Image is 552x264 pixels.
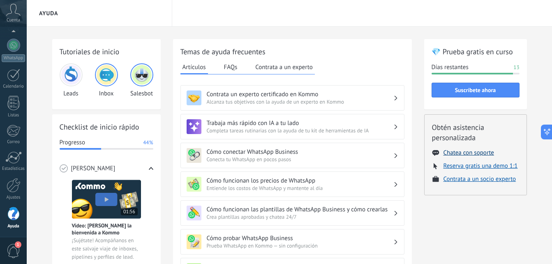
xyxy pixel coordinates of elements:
span: Vídeo: [PERSON_NAME] la bienvenida a Kommo [72,222,141,236]
span: Entiende los costos de WhatsApp y mantente al día [207,185,393,192]
div: Leads [60,63,83,97]
button: Contrata a un experto [253,61,314,73]
div: Calendario [2,84,25,89]
span: Suscríbete ahora [455,87,496,93]
img: Meet video [72,180,141,219]
span: 44% [143,139,153,147]
button: Chatea con soporte [443,149,494,157]
button: Artículos [180,61,208,74]
h3: Cómo probar WhatsApp Business [207,234,393,242]
div: Salesbot [130,63,153,97]
span: Conecta tu WhatsApp en pocos pasos [207,156,393,163]
button: Suscríbete ahora [432,83,520,97]
h2: Tutoriales de inicio [60,46,153,57]
button: Reserva gratis una demo 1:1 [443,162,518,170]
h2: Temas de ayuda frecuentes [180,46,404,57]
span: 13 [513,63,519,72]
h2: Checklist de inicio rápido [60,122,153,132]
button: Contrata a un socio experto [443,175,516,183]
span: Prueba WhatsApp en Kommo — sin configuración [207,242,393,249]
span: Cuenta [7,18,20,23]
span: Días restantes [432,63,469,72]
span: [PERSON_NAME] [71,164,115,173]
div: Listas [2,113,25,118]
span: Progresso [60,139,85,147]
span: Crea plantillas aprobadas y chatea 24/7 [207,213,393,220]
span: ¡Sujétate! Acompáñanos en este salvaje viaje de inboxes, pipelines y perfiles de lead. [72,236,141,261]
h3: Contrata un experto certificado en Kommo [207,90,393,98]
h3: Cómo funcionan las plantillas de WhatsApp Business y cómo crearlas [207,206,393,213]
h3: Cómo funcionan los precios de WhatsApp [207,177,393,185]
div: Ajustes [2,195,25,200]
h2: 💎 Prueba gratis en curso [432,46,520,57]
div: Ayuda [2,224,25,229]
div: Inbox [95,63,118,97]
span: Completa tareas rutinarias con la ayuda de tu kit de herramientas de IA [207,127,393,134]
button: FAQs [222,61,240,73]
h3: Cómo conectar WhatsApp Business [207,148,393,156]
span: Alcanza tus objetivos con la ayuda de un experto en Kommo [207,98,393,105]
div: Estadísticas [2,166,25,171]
div: WhatsApp [2,54,25,62]
div: Correo [2,139,25,145]
span: 1 [15,241,21,248]
h3: Trabaja más rápido con IA a tu lado [207,119,393,127]
h2: Obtén asistencia personalizada [432,122,519,143]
